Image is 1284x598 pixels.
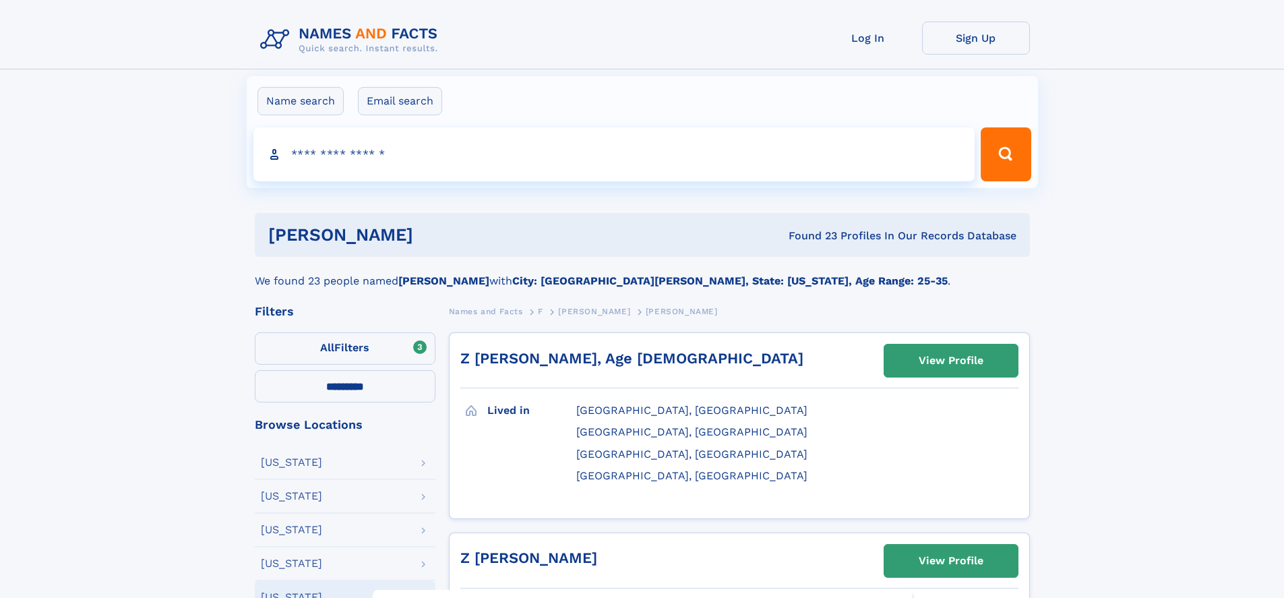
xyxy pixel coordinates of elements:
[268,227,601,243] h1: [PERSON_NAME]
[253,127,975,181] input: search input
[919,545,983,576] div: View Profile
[919,345,983,376] div: View Profile
[538,307,543,316] span: F
[884,545,1018,577] a: View Profile
[358,87,442,115] label: Email search
[449,303,523,320] a: Names and Facts
[538,303,543,320] a: F
[814,22,922,55] a: Log In
[398,274,489,287] b: [PERSON_NAME]
[261,457,322,468] div: [US_STATE]
[884,345,1018,377] a: View Profile
[255,305,435,318] div: Filters
[460,549,597,566] a: Z [PERSON_NAME]
[261,558,322,569] div: [US_STATE]
[576,469,807,482] span: [GEOGRAPHIC_DATA], [GEOGRAPHIC_DATA]
[460,350,803,367] a: Z [PERSON_NAME], Age [DEMOGRAPHIC_DATA]
[261,525,322,535] div: [US_STATE]
[512,274,948,287] b: City: [GEOGRAPHIC_DATA][PERSON_NAME], State: [US_STATE], Age Range: 25-35
[261,491,322,502] div: [US_STATE]
[601,229,1016,243] div: Found 23 Profiles In Our Records Database
[558,307,630,316] span: [PERSON_NAME]
[257,87,344,115] label: Name search
[255,257,1030,289] div: We found 23 people named with .
[576,404,807,417] span: [GEOGRAPHIC_DATA], [GEOGRAPHIC_DATA]
[320,341,334,354] span: All
[981,127,1031,181] button: Search Button
[255,332,435,365] label: Filters
[576,448,807,460] span: [GEOGRAPHIC_DATA], [GEOGRAPHIC_DATA]
[922,22,1030,55] a: Sign Up
[255,419,435,431] div: Browse Locations
[558,303,630,320] a: [PERSON_NAME]
[646,307,718,316] span: [PERSON_NAME]
[487,399,576,422] h3: Lived in
[255,22,449,58] img: Logo Names and Facts
[576,425,807,438] span: [GEOGRAPHIC_DATA], [GEOGRAPHIC_DATA]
